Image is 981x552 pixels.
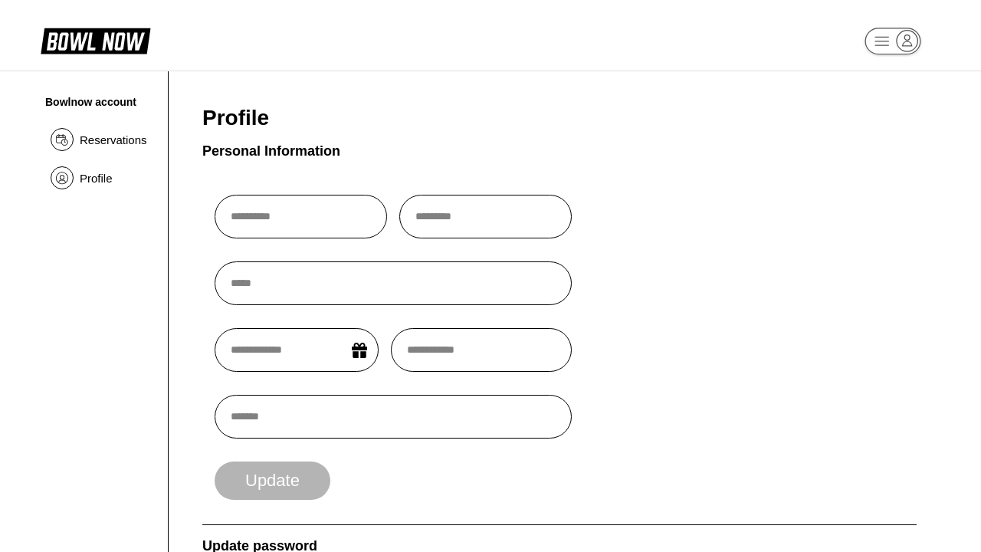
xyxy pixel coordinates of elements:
span: Profile [80,172,113,185]
div: Bowlnow account [45,96,153,108]
a: Profile [43,159,156,197]
a: Reservations [43,120,156,159]
span: Reservations [80,133,147,146]
span: Profile [202,105,269,130]
div: Personal Information [202,143,340,159]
